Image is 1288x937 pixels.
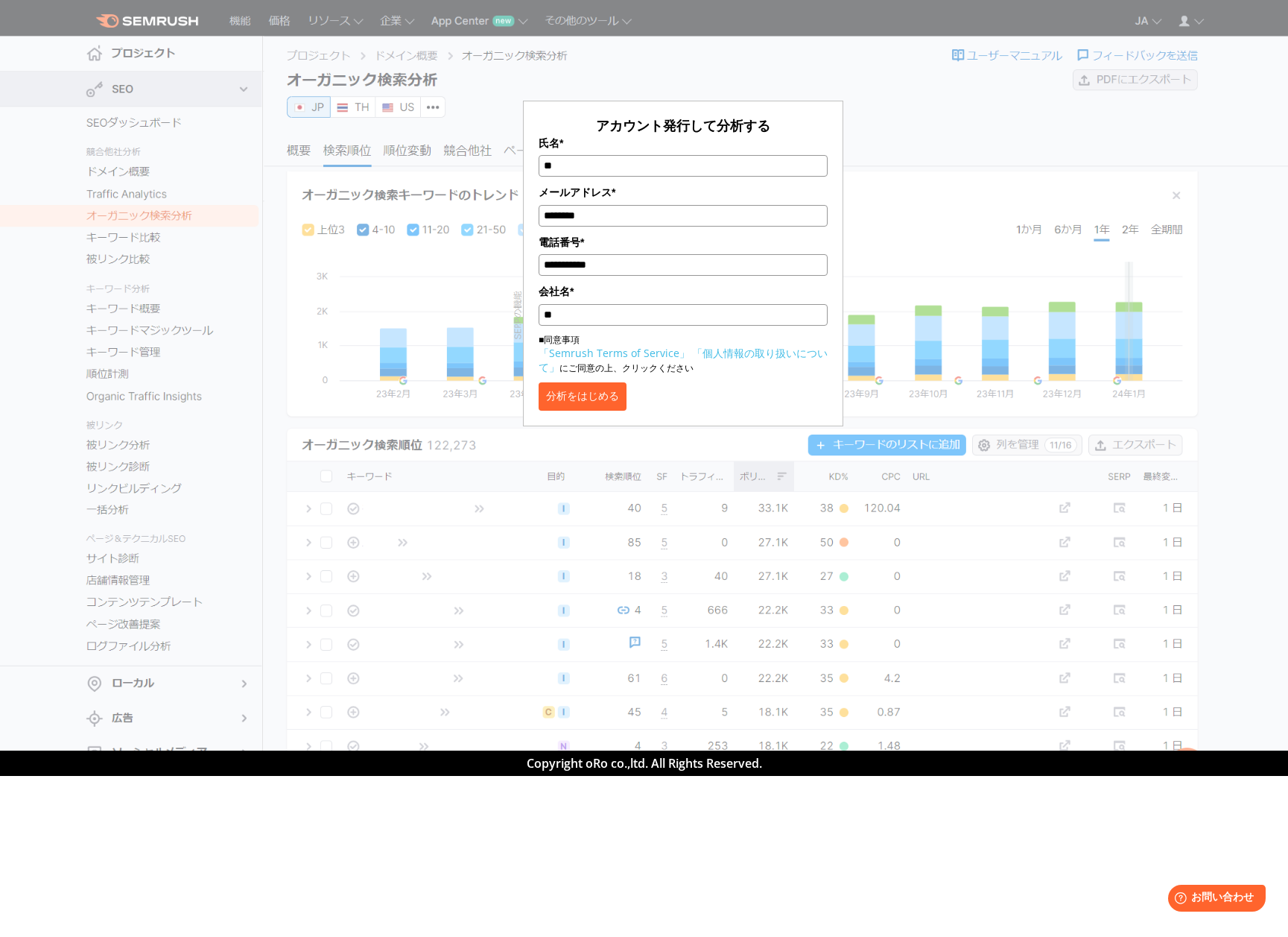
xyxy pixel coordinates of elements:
[596,116,770,134] span: アカウント発行して分析する
[539,382,626,411] button: 分析をはじめる
[539,333,828,375] p: ■同意事項 にご同意の上、クリックください
[539,346,828,374] a: 「個人情報の取り扱いについて」
[1155,879,1272,921] iframe: Help widget launcher
[539,184,828,201] label: メールアドレス*
[539,234,828,250] label: 電話番号*
[539,346,690,360] a: 「Semrush Terms of Service」
[527,755,762,772] span: Copyright oRo co.,ltd. All Rights Reserved.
